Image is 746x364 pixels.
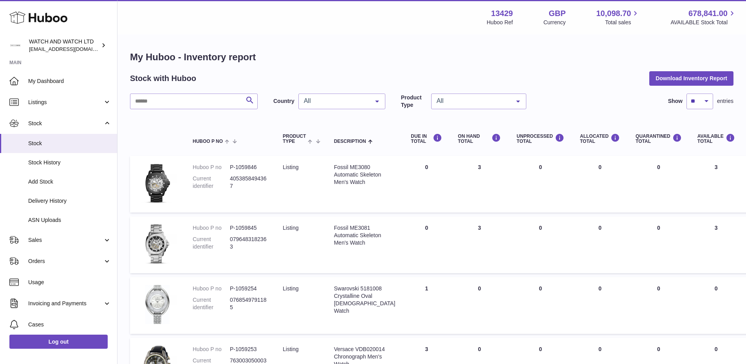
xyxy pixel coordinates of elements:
span: listing [283,164,298,170]
dd: 0796483182363 [230,236,267,250]
td: 0 [403,156,450,213]
img: product image [138,224,177,263]
span: Stock [28,120,103,127]
dd: P-1059253 [230,346,267,353]
strong: 13429 [491,8,513,19]
td: 0 [509,277,572,334]
a: 10,098.70 Total sales [596,8,640,26]
span: 0 [657,346,660,352]
label: Show [668,97,683,105]
dd: 0768549791185 [230,296,267,311]
span: 0 [657,164,660,170]
span: Total sales [605,19,640,26]
h2: Stock with Huboo [130,73,196,84]
dt: Huboo P no [193,224,230,232]
span: 678,841.00 [688,8,728,19]
span: AVAILABLE Stock Total [670,19,737,26]
dt: Current identifier [193,296,230,311]
td: 0 [403,216,450,273]
div: UNPROCESSED Total [517,133,564,144]
label: Product Type [401,94,427,109]
span: listing [283,285,298,292]
span: All [435,97,510,105]
span: Description [334,139,366,144]
strong: GBP [549,8,565,19]
dd: P-1059845 [230,224,267,232]
div: WATCH AND WATCH LTD [29,38,99,53]
span: Orders [28,258,103,265]
span: Usage [28,279,111,286]
dt: Huboo P no [193,285,230,292]
span: Delivery History [28,197,111,205]
img: product image [138,285,177,324]
div: Fossil ME3080 Automatic Skeleton Men's Watch [334,164,396,186]
div: Fossil ME3081 Automatic Skeleton Men's Watch [334,224,396,247]
dt: Current identifier [193,236,230,250]
td: 0 [572,277,628,334]
td: 3 [450,156,509,213]
a: Log out [9,335,108,349]
div: DUE IN TOTAL [411,133,442,144]
span: My Dashboard [28,77,111,85]
span: listing [283,225,298,231]
td: 3 [690,216,743,273]
span: listing [283,346,298,352]
div: Currency [544,19,566,26]
td: 0 [509,216,572,273]
span: Stock [28,140,111,147]
td: 0 [450,277,509,334]
dt: Current identifier [193,175,230,190]
div: ALLOCATED Total [580,133,620,144]
td: 0 [572,216,628,273]
span: [EMAIL_ADDRESS][DOMAIN_NAME] [29,46,115,52]
span: Cases [28,321,111,328]
div: AVAILABLE Total [697,133,735,144]
span: Product Type [283,134,306,144]
span: Invoicing and Payments [28,300,103,307]
span: Add Stock [28,178,111,186]
span: Stock History [28,159,111,166]
span: Listings [28,99,103,106]
h1: My Huboo - Inventory report [130,51,733,63]
a: 678,841.00 AVAILABLE Stock Total [670,8,737,26]
td: 0 [509,156,572,213]
span: 10,098.70 [596,8,631,19]
span: Sales [28,236,103,244]
img: internalAdmin-13429@internal.huboo.com [9,40,21,51]
button: Download Inventory Report [649,71,733,85]
span: All [302,97,369,105]
td: 0 [572,156,628,213]
dd: P-1059254 [230,285,267,292]
dd: P-1059846 [230,164,267,171]
label: Country [273,97,294,105]
td: 1 [403,277,450,334]
div: Swarovski 5181008 Crystalline Oval [DEMOGRAPHIC_DATA] Watch [334,285,396,315]
span: ASN Uploads [28,216,111,224]
dd: 4053858494367 [230,175,267,190]
dt: Huboo P no [193,164,230,171]
td: 3 [690,156,743,213]
dt: Huboo P no [193,346,230,353]
td: 0 [690,277,743,334]
span: 0 [657,225,660,231]
div: Huboo Ref [487,19,513,26]
span: Huboo P no [193,139,223,144]
span: entries [717,97,733,105]
img: product image [138,164,177,203]
div: QUARANTINED Total [636,133,682,144]
div: ON HAND Total [458,133,501,144]
span: 0 [657,285,660,292]
td: 3 [450,216,509,273]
